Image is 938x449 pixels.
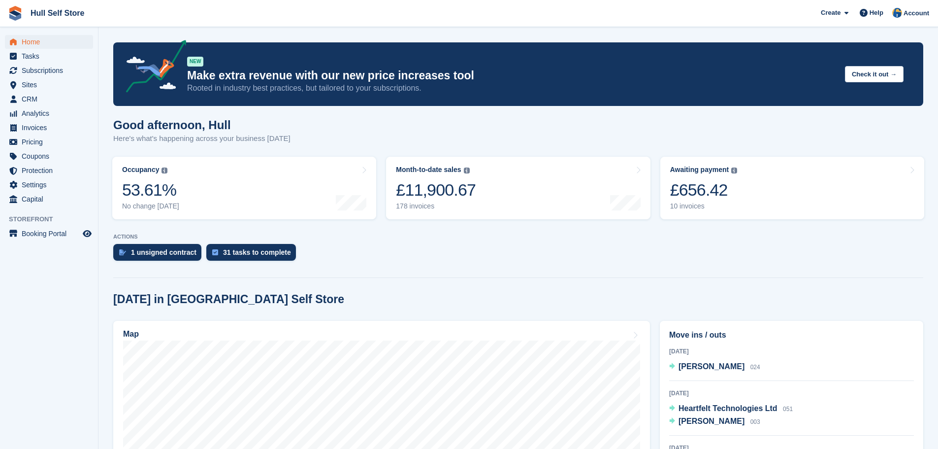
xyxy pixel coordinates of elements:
[669,415,760,428] a: [PERSON_NAME] 003
[22,35,81,49] span: Home
[750,364,760,371] span: 024
[669,403,793,415] a: Heartfelt Technologies Ltd 051
[821,8,841,18] span: Create
[113,244,206,266] a: 1 unsigned contract
[187,57,203,67] div: NEW
[22,78,81,92] span: Sites
[22,164,81,177] span: Protection
[396,202,476,210] div: 178 invoices
[118,40,187,96] img: price-adjustments-announcement-icon-8257ccfd72463d97f412b2fc003d46551f7dbcb40ab6d574587a9cd5c0d94...
[22,121,81,135] span: Invoices
[679,404,777,413] span: Heartfelt Technologies Ltd
[22,192,81,206] span: Capital
[122,180,179,200] div: 53.61%
[223,248,291,256] div: 31 tasks to complete
[22,227,81,241] span: Booking Portal
[5,135,93,149] a: menu
[670,166,729,174] div: Awaiting payment
[386,157,650,219] a: Month-to-date sales £11,900.67 178 invoices
[5,35,93,49] a: menu
[870,8,883,18] span: Help
[670,180,738,200] div: £656.42
[750,418,760,425] span: 003
[679,417,744,425] span: [PERSON_NAME]
[112,157,376,219] a: Occupancy 53.61% No change [DATE]
[464,168,470,173] img: icon-info-grey-7440780725fd019a000dd9b08b2336e03edf1995a4989e88bcd33f0948082b44.svg
[131,248,196,256] div: 1 unsigned contract
[27,5,88,21] a: Hull Self Store
[731,168,737,173] img: icon-info-grey-7440780725fd019a000dd9b08b2336e03edf1995a4989e88bcd33f0948082b44.svg
[5,149,93,163] a: menu
[669,361,760,374] a: [PERSON_NAME] 024
[22,178,81,192] span: Settings
[9,214,98,224] span: Storefront
[5,178,93,192] a: menu
[22,106,81,120] span: Analytics
[5,121,93,135] a: menu
[904,8,929,18] span: Account
[669,347,914,356] div: [DATE]
[22,135,81,149] span: Pricing
[113,133,291,144] p: Here's what's happening across your business [DATE]
[669,329,914,341] h2: Move ins / outs
[5,64,93,77] a: menu
[892,8,902,18] img: Hull Self Store
[396,180,476,200] div: £11,900.67
[22,149,81,163] span: Coupons
[679,362,744,371] span: [PERSON_NAME]
[669,389,914,398] div: [DATE]
[123,330,139,339] h2: Map
[396,166,461,174] div: Month-to-date sales
[5,92,93,106] a: menu
[22,49,81,63] span: Tasks
[5,49,93,63] a: menu
[22,64,81,77] span: Subscriptions
[113,293,344,306] h2: [DATE] in [GEOGRAPHIC_DATA] Self Store
[187,69,837,83] p: Make extra revenue with our new price increases tool
[113,118,291,132] h1: Good afternoon, Hull
[206,244,301,266] a: 31 tasks to complete
[212,249,218,255] img: task-75834270c22a3079a89374b754ae025e5fb1db73e45f91037f5363f120a921f8.svg
[670,202,738,210] div: 10 invoices
[81,228,93,240] a: Preview store
[5,164,93,177] a: menu
[22,92,81,106] span: CRM
[5,106,93,120] a: menu
[8,6,23,21] img: stora-icon-8386f47178a22dfd0bd8f6a31ec36ba5ce8667c1dd55bd0f319d3a0aa187defe.svg
[122,202,179,210] div: No change [DATE]
[122,166,159,174] div: Occupancy
[5,78,93,92] a: menu
[162,168,167,173] img: icon-info-grey-7440780725fd019a000dd9b08b2336e03edf1995a4989e88bcd33f0948082b44.svg
[5,227,93,241] a: menu
[783,406,793,413] span: 051
[660,157,924,219] a: Awaiting payment £656.42 10 invoices
[5,192,93,206] a: menu
[113,234,923,240] p: ACTIONS
[119,249,126,255] img: contract_signature_icon-13c848040528278c33f63329250d36e43548de30e8caae1d1a13099fd9432cc5.svg
[187,83,837,94] p: Rooted in industry best practices, but tailored to your subscriptions.
[845,66,904,82] button: Check it out →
